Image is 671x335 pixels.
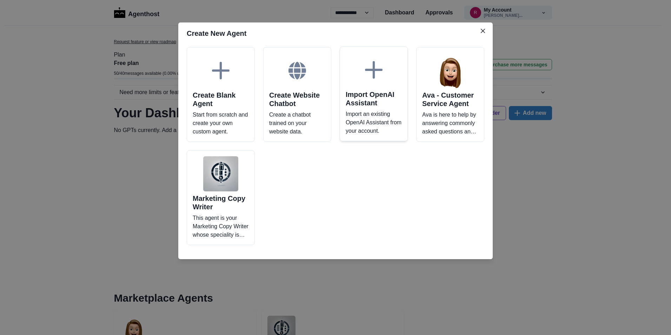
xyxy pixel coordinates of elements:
[422,91,478,108] h2: Ava - Customer Service Agent
[269,111,325,136] p: Create a chatbot trained on your website data.
[422,111,478,136] p: Ava is here to help by answering commonly asked questions and more!
[193,111,249,136] p: Start from scratch and create your own custom agent.
[193,214,249,239] p: This agent is your Marketing Copy Writer whose speciality is helping you craft copy that speaks t...
[477,25,489,37] button: Close
[178,22,493,44] header: Create New Agent
[269,91,325,108] h2: Create Website Chatbot
[193,194,249,211] h2: Marketing Copy Writer
[346,110,402,135] p: Import an existing OpenAI Assistant from your account.
[433,53,468,88] img: Ava - Customer Service Agent
[203,156,238,191] img: Marketing Copy Writer
[193,91,249,108] h2: Create Blank Agent
[346,90,402,107] h2: Import OpenAI Assistant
